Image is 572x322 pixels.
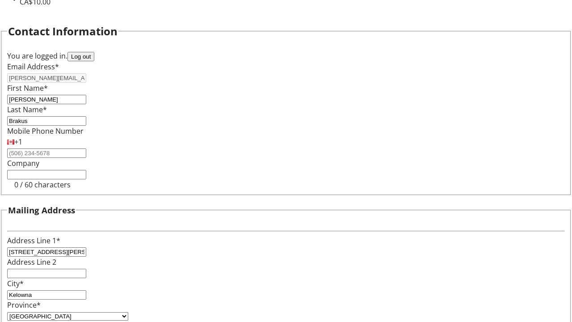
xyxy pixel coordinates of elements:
button: Log out [67,52,94,61]
label: Province* [7,300,41,310]
label: Address Line 2 [7,257,56,267]
label: City* [7,279,24,288]
label: Address Line 1* [7,236,60,246]
h2: Contact Information [8,23,118,39]
tr-character-limit: 0 / 60 characters [14,180,71,190]
input: City [7,290,86,300]
label: Email Address* [7,62,59,72]
label: First Name* [7,83,48,93]
h3: Mailing Address [8,204,75,216]
input: Address [7,247,86,257]
div: You are logged in. [7,51,565,61]
label: Mobile Phone Number [7,126,84,136]
label: Last Name* [7,105,47,114]
label: Company [7,158,39,168]
input: (506) 234-5678 [7,148,86,158]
